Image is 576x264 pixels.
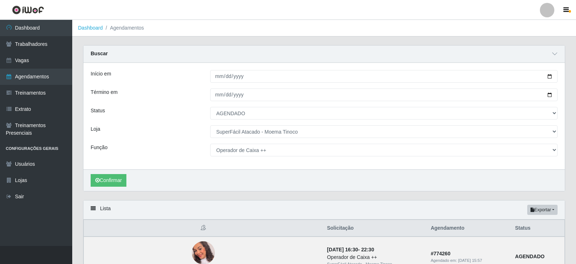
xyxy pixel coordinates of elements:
[78,25,103,31] a: Dashboard
[83,200,565,220] div: Lista
[327,254,422,261] div: Operador de Caixa ++
[91,70,111,78] label: Início em
[91,174,126,187] button: Confirmar
[91,125,100,133] label: Loja
[511,220,564,237] th: Status
[431,257,507,264] div: Agendado em:
[458,258,482,263] time: [DATE] 15:57
[103,24,144,32] li: Agendamentos
[12,5,44,14] img: CoreUI Logo
[91,144,108,151] label: Função
[527,205,558,215] button: Exportar
[322,220,426,237] th: Solicitação
[91,88,118,96] label: Término em
[515,254,545,259] strong: AGENDADO
[91,107,105,114] label: Status
[327,247,358,252] time: [DATE] 16:30
[361,247,374,252] time: 22:30
[210,70,558,83] input: 00/00/0000
[210,88,558,101] input: 00/00/0000
[431,251,451,256] strong: # 774260
[91,51,108,56] strong: Buscar
[426,220,511,237] th: Agendamento
[72,20,576,36] nav: breadcrumb
[327,247,374,252] strong: -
